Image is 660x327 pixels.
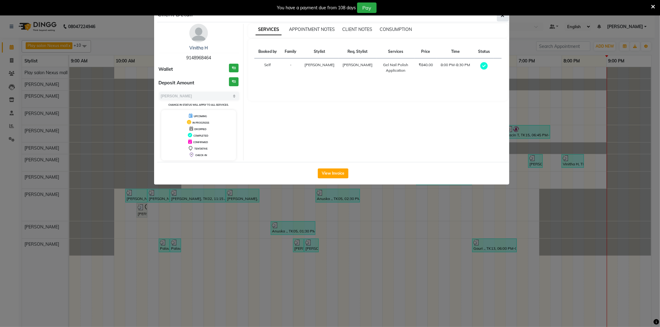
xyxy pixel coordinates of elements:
[357,2,377,13] button: Pay
[194,115,207,118] span: UPCOMING
[415,45,437,58] th: Price
[318,168,348,178] button: View Invoice
[186,55,211,61] span: 9148968464
[254,45,281,58] th: Booked by
[256,24,282,35] span: SERVICES
[254,58,281,77] td: Self
[304,62,334,67] span: [PERSON_NAME]
[380,27,412,32] span: CONSUMPTION
[194,128,206,131] span: DROPPED
[437,58,474,77] td: 8:00 PM-8:30 PM
[343,62,373,67] span: [PERSON_NAME]
[437,45,474,58] th: Time
[189,24,208,42] img: avatar
[342,27,372,32] span: CLIENT NOTES
[289,27,335,32] span: APPOINTMENT NOTES
[229,64,239,73] h3: ₹0
[193,141,208,144] span: CONFIRMED
[281,45,300,58] th: Family
[229,77,239,86] h3: ₹0
[194,147,208,150] span: TENTATIVE
[159,66,173,73] span: Wallet
[381,62,411,73] div: Gel Nail Polish Application
[281,58,300,77] td: -
[277,5,356,11] div: You have a payment due from 108 days
[474,45,494,58] th: Status
[168,103,229,106] small: Change in status will apply to all services.
[418,62,433,68] div: ₹840.00
[339,45,377,58] th: Req. Stylist
[189,45,208,51] a: Vinitha H
[377,45,415,58] th: Services
[300,45,339,58] th: Stylist
[193,134,208,137] span: COMPLETED
[159,79,195,87] span: Deposit Amount
[192,121,209,124] span: IN PROGRESS
[195,154,207,157] span: CHECK-IN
